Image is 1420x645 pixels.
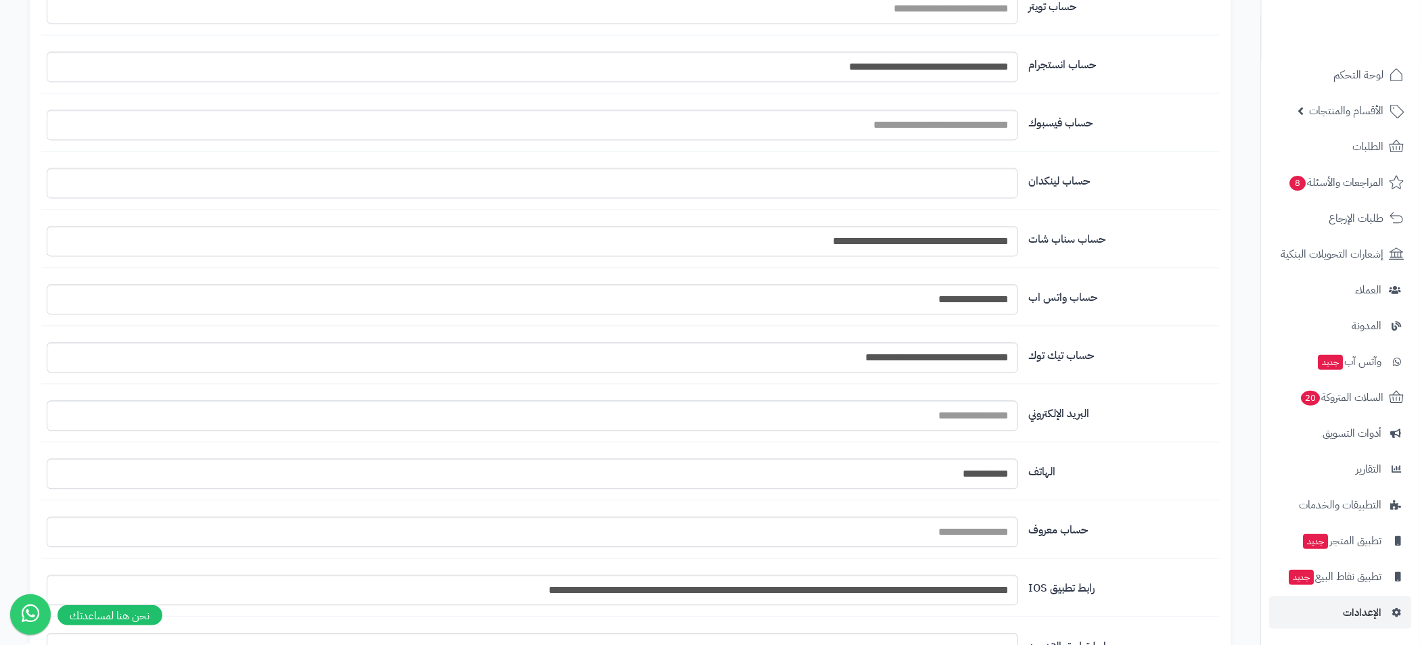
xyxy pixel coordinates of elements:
[1356,460,1382,479] span: التقارير
[1281,245,1384,264] span: إشعارات التحويلات البنكية
[1270,560,1412,593] a: تطبيق نقاط البيعجديد
[1317,352,1382,371] span: وآتس آب
[1270,525,1412,557] a: تطبيق المتجرجديد
[1270,345,1412,378] a: وآتس آبجديد
[1270,489,1412,521] a: التطبيقات والخدمات
[1302,391,1321,406] span: 20
[1270,274,1412,306] a: العملاء
[1024,575,1220,596] label: رابط تطبيق IOS
[1270,130,1412,163] a: الطلبات
[1270,202,1412,235] a: طلبات الإرجاع
[1300,496,1382,515] span: التطبيقات والخدمات
[1024,400,1220,422] label: البريد الإلكتروني
[1024,168,1220,189] label: حساب لينكدان
[1024,342,1220,364] label: حساب تيك توك
[1270,381,1412,414] a: السلات المتروكة20
[1302,531,1382,550] span: تطبيق المتجر
[1300,388,1384,407] span: السلات المتروكة
[1310,101,1384,120] span: الأقسام والمنتجات
[1270,453,1412,485] a: التقارير
[1289,570,1314,585] span: جديد
[1270,310,1412,342] a: المدونة
[1270,166,1412,199] a: المراجعات والأسئلة8
[1024,226,1220,247] label: حساب سناب شات
[1270,596,1412,629] a: الإعدادات
[1270,59,1412,91] a: لوحة التحكم
[1024,51,1220,73] label: حساب انستجرام
[1329,209,1384,228] span: طلبات الإرجاع
[1289,173,1384,192] span: المراجعات والأسئلة
[1356,281,1382,300] span: العملاء
[1290,176,1306,191] span: 8
[1304,534,1329,549] span: جديد
[1352,316,1382,335] span: المدونة
[1024,284,1220,306] label: حساب واتس اب
[1334,66,1384,85] span: لوحة التحكم
[1024,458,1220,480] label: الهاتف
[1270,417,1412,450] a: أدوات التسويق
[1288,567,1382,586] span: تطبيق نقاط البيع
[1024,517,1220,538] label: حساب معروف
[1024,110,1220,131] label: حساب فيسبوك
[1323,424,1382,443] span: أدوات التسويق
[1353,137,1384,156] span: الطلبات
[1270,238,1412,270] a: إشعارات التحويلات البنكية
[1319,355,1344,370] span: جديد
[1344,603,1382,622] span: الإعدادات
